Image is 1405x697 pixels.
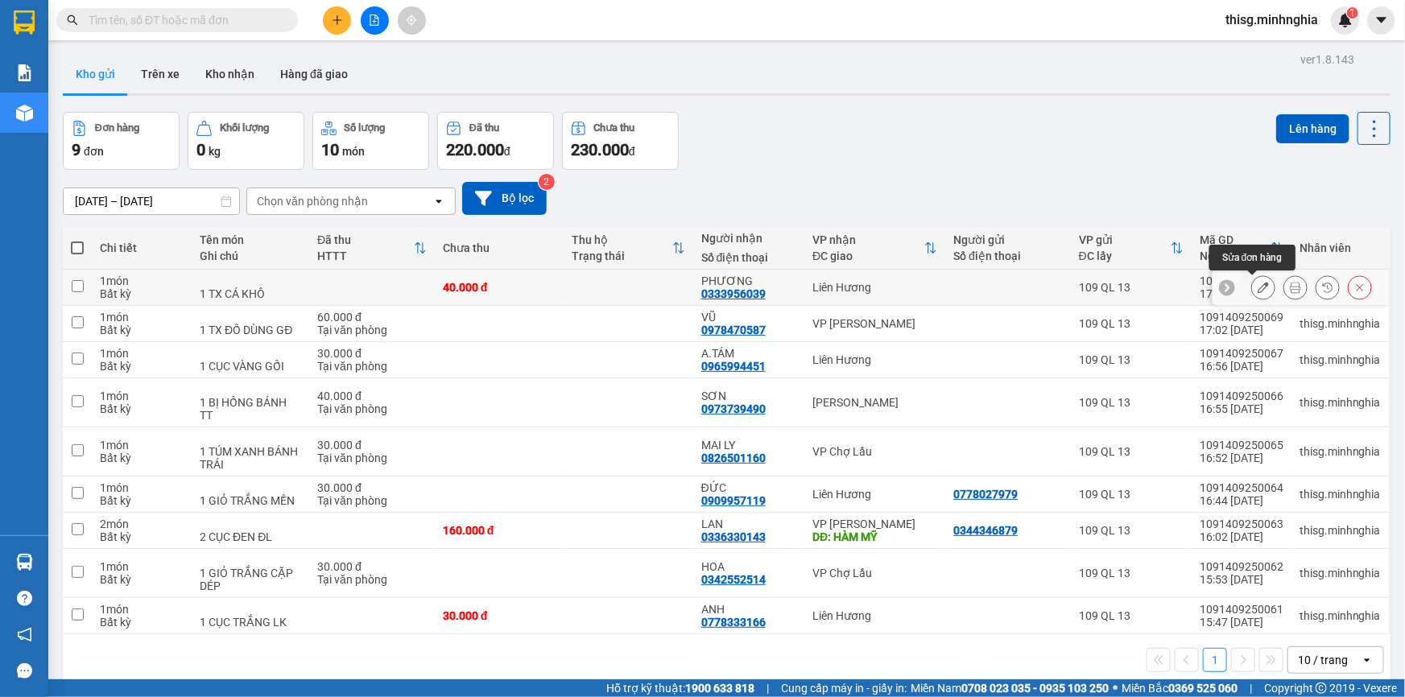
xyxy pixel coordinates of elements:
[443,241,556,254] div: Chưa thu
[1300,396,1381,409] div: thisg.minhnghia
[100,452,184,464] div: Bất kỳ
[1200,324,1283,336] div: 17:02 [DATE]
[1079,609,1184,622] div: 109 QL 13
[84,145,104,158] span: đơn
[63,112,180,170] button: Đơn hàng9đơn
[128,55,192,93] button: Trên xe
[17,627,32,642] span: notification
[701,616,766,629] div: 0778333166
[200,233,301,246] div: Tên món
[100,402,184,415] div: Bất kỳ
[100,360,184,373] div: Bất kỳ
[317,481,427,494] div: 30.000 đ
[812,396,937,409] div: [PERSON_NAME]
[1203,648,1227,672] button: 1
[200,396,301,422] div: 1 BỊ HỒNG BÁNH TT
[1361,654,1374,666] svg: open
[1338,13,1353,27] img: icon-new-feature
[267,55,361,93] button: Hàng đã giao
[317,233,414,246] div: Đã thu
[317,494,427,507] div: Tại văn phòng
[1209,245,1295,270] div: Sửa đơn hàng
[100,241,184,254] div: Chi tiết
[317,324,427,336] div: Tại văn phòng
[1200,274,1283,287] div: 1091409250070
[564,227,692,270] th: Toggle SortBy
[312,112,429,170] button: Số lượng10món
[220,122,269,134] div: Khối lượng
[100,530,184,543] div: Bất kỳ
[1122,679,1238,697] span: Miền Bắc
[100,311,184,324] div: 1 món
[1300,488,1381,501] div: thisg.minhnghia
[1367,6,1395,35] button: caret-down
[1200,494,1283,507] div: 16:44 [DATE]
[1079,281,1184,294] div: 109 QL 13
[1168,682,1238,695] strong: 0369 525 060
[701,274,797,287] div: PHƯƠNG
[701,287,766,300] div: 0333956039
[188,112,304,170] button: Khối lượng0kg
[1300,51,1354,68] div: ver 1.8.143
[594,122,635,134] div: Chưa thu
[1213,10,1331,30] span: thisg.minhnghia
[462,182,547,215] button: Bộ lọc
[317,439,427,452] div: 30.000 đ
[469,122,499,134] div: Đã thu
[767,679,769,697] span: |
[317,573,427,586] div: Tại văn phòng
[200,250,301,262] div: Ghi chú
[572,233,672,246] div: Thu hộ
[1347,7,1358,19] sup: 1
[685,682,754,695] strong: 1900 633 818
[443,524,556,537] div: 160.000 đ
[17,663,32,678] span: message
[701,603,797,616] div: ANH
[332,14,343,26] span: plus
[1374,13,1389,27] span: caret-down
[7,7,88,88] img: logo.jpg
[1079,488,1184,501] div: 109 QL 13
[812,233,924,246] div: VP nhận
[701,481,797,494] div: ĐỨC
[93,10,228,31] b: [PERSON_NAME]
[812,353,937,366] div: Liên Hương
[953,488,1018,501] div: 0778027979
[1079,396,1184,409] div: 109 QL 13
[1300,524,1381,537] div: thisg.minhnghia
[1200,360,1283,373] div: 16:56 [DATE]
[701,518,797,530] div: LAN
[100,390,184,402] div: 1 món
[701,439,797,452] div: MAI LY
[1200,390,1283,402] div: 1091409250066
[72,140,81,159] span: 9
[1300,609,1381,622] div: thisg.minhnghia
[1079,524,1184,537] div: 109 QL 13
[781,679,907,697] span: Cung cấp máy in - giấy in:
[369,14,380,26] span: file-add
[812,530,937,543] div: DĐ: HÀM MỸ
[961,682,1109,695] strong: 0708 023 035 - 0935 103 250
[1300,317,1381,330] div: thisg.minhnghia
[89,11,279,29] input: Tìm tên, số ĐT hoặc mã đơn
[1200,287,1283,300] div: 17:06 [DATE]
[14,10,35,35] img: logo-vxr
[701,311,797,324] div: VŨ
[7,35,307,56] li: 01 [PERSON_NAME]
[317,402,427,415] div: Tại văn phòng
[200,616,301,629] div: 1 CỤC TRẮNG LK
[804,227,945,270] th: Toggle SortBy
[257,193,368,209] div: Chọn văn phòng nhận
[100,481,184,494] div: 1 món
[100,560,184,573] div: 1 món
[1079,317,1184,330] div: 109 QL 13
[812,317,937,330] div: VP [PERSON_NAME]
[64,188,239,214] input: Select a date range.
[1113,685,1118,691] span: ⚪️
[323,6,351,35] button: plus
[100,518,184,530] div: 2 món
[443,609,556,622] div: 30.000 đ
[562,112,679,170] button: Chưa thu230.000đ
[345,122,386,134] div: Số lượng
[63,55,128,93] button: Kho gửi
